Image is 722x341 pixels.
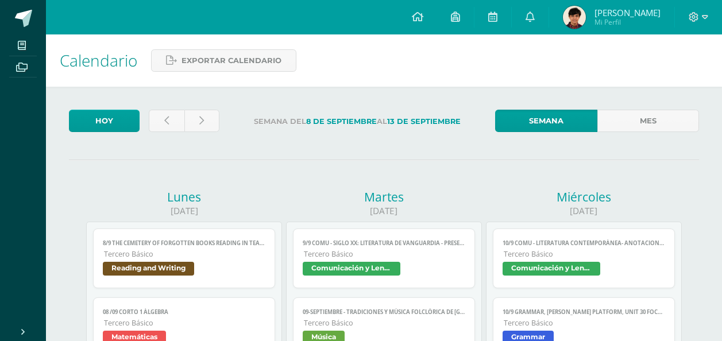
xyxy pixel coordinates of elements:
strong: 13 de Septiembre [387,117,461,126]
a: Exportar calendario [151,49,296,72]
div: [DATE] [86,205,282,217]
label: Semana del al [229,110,486,133]
div: Martes [286,189,482,205]
a: Mes [597,110,700,132]
span: Tercero Básico [304,318,465,328]
span: Reading and Writing [103,262,194,276]
div: [DATE] [486,205,682,217]
span: Exportar calendario [182,50,281,71]
a: 8/9 The Cemetery of Forgotten books reading in TEAMSTercero BásicoReading and Writing [93,228,275,288]
span: 08 /09 Corto 1 Álgebra [103,308,265,316]
span: [PERSON_NAME] [594,7,661,18]
a: Hoy [69,110,140,132]
span: Comunicación y Lenguaje [303,262,400,276]
span: Calendario [60,49,137,71]
strong: 8 de Septiembre [306,117,377,126]
span: Comunicación y Lenguaje [503,262,600,276]
span: 9/9 COMU - Siglo XX: Literatura de Vanguardia - presentación [303,239,465,247]
a: Semana [495,110,597,132]
span: Tercero Básico [104,318,265,328]
a: 9/9 COMU - Siglo XX: Literatura de Vanguardia - presentaciónTercero BásicoComunicación y Lenguaje [293,228,475,288]
span: 09-septiembre - Tradiciones y música folclórica de [GEOGRAPHIC_DATA] [303,308,465,316]
img: 9176a59140aa10ae3b0dffacfa8c7879.png [563,6,586,29]
span: 10/9 COMU - Literatura contemporánea- Anotaciones en el cuaderno. [503,239,665,247]
span: Tercero Básico [104,249,265,259]
a: 10/9 COMU - Literatura contemporánea- Anotaciones en el cuaderno.Tercero BásicoComunicación y Len... [493,228,675,288]
span: 8/9 The Cemetery of Forgotten books reading in TEAMS [103,239,265,247]
span: Tercero Básico [504,318,665,328]
div: [DATE] [286,205,482,217]
span: Mi Perfil [594,17,661,27]
span: Tercero Básico [304,249,465,259]
div: Lunes [86,189,282,205]
span: Tercero Básico [504,249,665,259]
div: Miércoles [486,189,682,205]
span: 10/9 Grammar, [PERSON_NAME] Platform, Unit 30 Focused practice A [503,308,665,316]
